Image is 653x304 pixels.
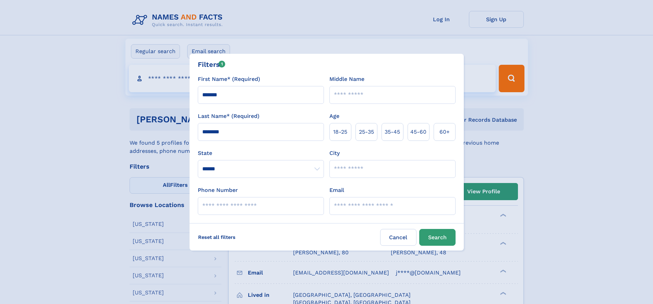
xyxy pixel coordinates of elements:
span: 25‑35 [359,128,374,136]
label: Reset all filters [194,229,240,245]
span: 45‑60 [410,128,426,136]
label: First Name* (Required) [198,75,260,83]
label: Last Name* (Required) [198,112,259,120]
label: Phone Number [198,186,238,194]
label: Cancel [380,229,416,246]
label: State [198,149,324,157]
label: Age [329,112,339,120]
span: 35‑45 [385,128,400,136]
label: City [329,149,340,157]
span: 60+ [439,128,450,136]
label: Email [329,186,344,194]
span: 18‑25 [333,128,347,136]
button: Search [419,229,456,246]
label: Middle Name [329,75,364,83]
div: Filters [198,59,226,70]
